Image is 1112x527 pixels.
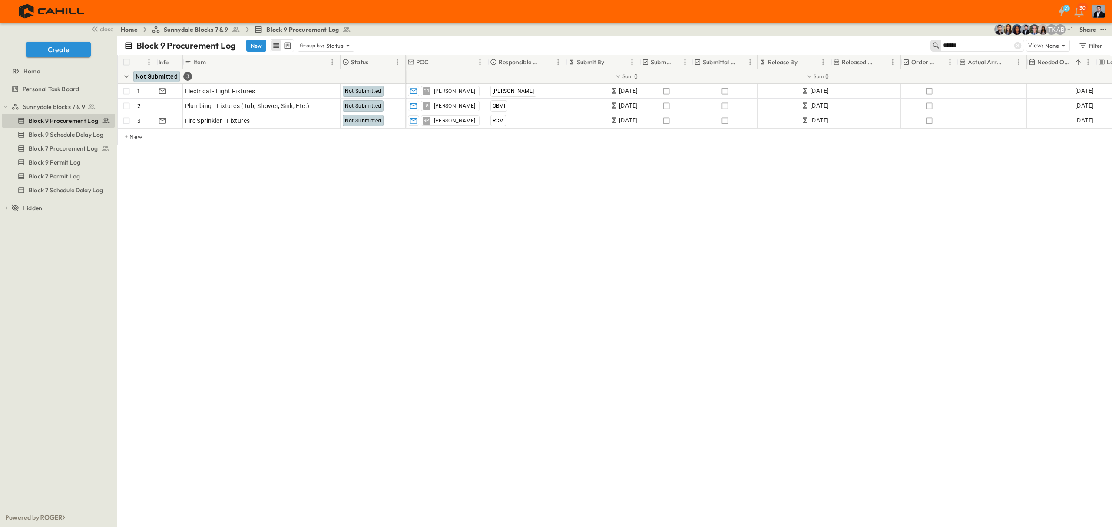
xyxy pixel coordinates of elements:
[673,57,682,67] button: Sort
[1003,24,1013,35] img: Kim Bowen (kbowen@cahill-sf.com)
[606,57,616,67] button: Sort
[1045,41,1059,50] p: None
[911,58,936,66] p: Order Confirmed?
[431,57,440,67] button: Sort
[1038,24,1048,35] img: Raven Libunao (rlibunao@cahill-sf.com)
[1075,101,1094,111] span: [DATE]
[577,58,605,66] p: Submit By
[619,115,638,125] span: [DATE]
[164,25,228,34] span: Sunnydale Blocks 7 & 9
[29,172,80,181] span: Block 7 Permit Log
[137,102,141,110] p: 2
[1046,24,1057,35] div: Teddy Khuong (tkhuong@guzmangc.com)
[1012,24,1022,35] img: Olivia Khan (okhan@cahill-sf.com)
[810,115,829,125] span: [DATE]
[634,72,638,81] span: 0
[2,82,115,96] div: Personal Task Boardtest
[1004,57,1013,67] button: Sort
[627,57,637,67] button: Menu
[818,57,828,67] button: Menu
[968,58,1002,66] p: Actual Arrival
[2,142,113,155] a: Block 7 Procurement Log
[2,83,113,95] a: Personal Task Board
[271,40,281,51] button: row view
[137,116,141,125] p: 3
[29,186,103,194] span: Block 7 Schedule Delay Log
[475,57,485,67] button: Menu
[1092,5,1105,18] img: Profile Picture
[945,57,955,67] button: Menu
[29,144,98,153] span: Block 7 Procurement Log
[139,57,148,67] button: Sort
[2,128,115,142] div: Block 9 Schedule Delay Logtest
[2,184,113,196] a: Block 7 Schedule Delay Log
[2,115,113,127] a: Block 9 Procurement Log
[810,101,829,111] span: [DATE]
[938,57,947,67] button: Sort
[2,100,115,114] div: Sunnydale Blocks 7 & 9test
[1075,115,1094,125] span: [DATE]
[246,40,266,52] button: New
[2,155,115,169] div: Block 9 Permit Logtest
[254,25,351,34] a: Block 9 Procurement Log
[745,57,755,67] button: Menu
[493,103,506,109] span: OBMI
[1075,40,1105,52] button: Filter
[345,88,381,94] span: Not Submitted
[768,58,798,66] p: Release By
[157,55,183,69] div: Info
[23,204,42,212] span: Hidden
[26,42,91,57] button: Create
[185,87,255,96] span: Electrical - Light Fixtures
[2,142,115,155] div: Block 7 Procurement Logtest
[619,101,638,111] span: [DATE]
[183,72,192,81] div: 3
[543,57,553,67] button: Sort
[1029,24,1039,35] img: Jared Salin (jsalin@cahill-sf.com)
[622,72,633,80] p: Sum
[121,25,356,34] nav: breadcrumbs
[878,57,887,67] button: Sort
[1064,5,1069,12] h6: 21
[553,57,563,67] button: Menu
[300,41,324,50] p: Group by:
[185,102,310,110] span: Plumbing - Fixtures (Tub, Shower, Sink, Etc.)
[1028,41,1043,50] p: View:
[135,55,157,69] div: #
[208,57,217,67] button: Sort
[2,128,113,141] a: Block 9 Schedule Delay Log
[994,24,1005,35] img: Anthony Vazquez (avazquez@cahill-sf.com)
[1073,57,1083,67] button: Sort
[1013,57,1024,67] button: Menu
[1020,24,1031,35] img: Mike Daly (mdaly@cahill-sf.com)
[29,130,103,139] span: Block 9 Schedule Delay Log
[136,40,236,52] p: Block 9 Procurement Log
[2,170,113,182] a: Block 7 Permit Log
[2,183,115,197] div: Block 7 Schedule Delay Logtest
[825,72,829,81] span: 0
[1078,41,1103,50] div: Filter
[23,67,40,76] span: Home
[1083,57,1093,67] button: Menu
[326,41,344,50] p: Status
[738,57,748,67] button: Sort
[121,25,138,34] a: Home
[159,50,169,74] div: Info
[1079,25,1096,34] div: Share
[282,40,293,51] button: kanban view
[10,2,94,20] img: 4f72bfc4efa7236828875bac24094a5ddb05241e32d018417354e964050affa1.png
[23,102,85,111] span: Sunnydale Blocks 7 & 9
[810,86,829,96] span: [DATE]
[434,102,476,109] span: [PERSON_NAME]
[2,169,115,183] div: Block 7 Permit Logtest
[1075,86,1094,96] span: [DATE]
[2,65,113,77] a: Home
[136,73,178,80] span: Not Submitted
[1055,24,1066,35] div: Andrew Barreto (abarreto@guzmangc.com)
[185,116,250,125] span: Fire Sprinkler - Fixtures
[814,72,824,80] p: Sum
[434,88,476,95] span: [PERSON_NAME]
[137,87,139,96] p: 1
